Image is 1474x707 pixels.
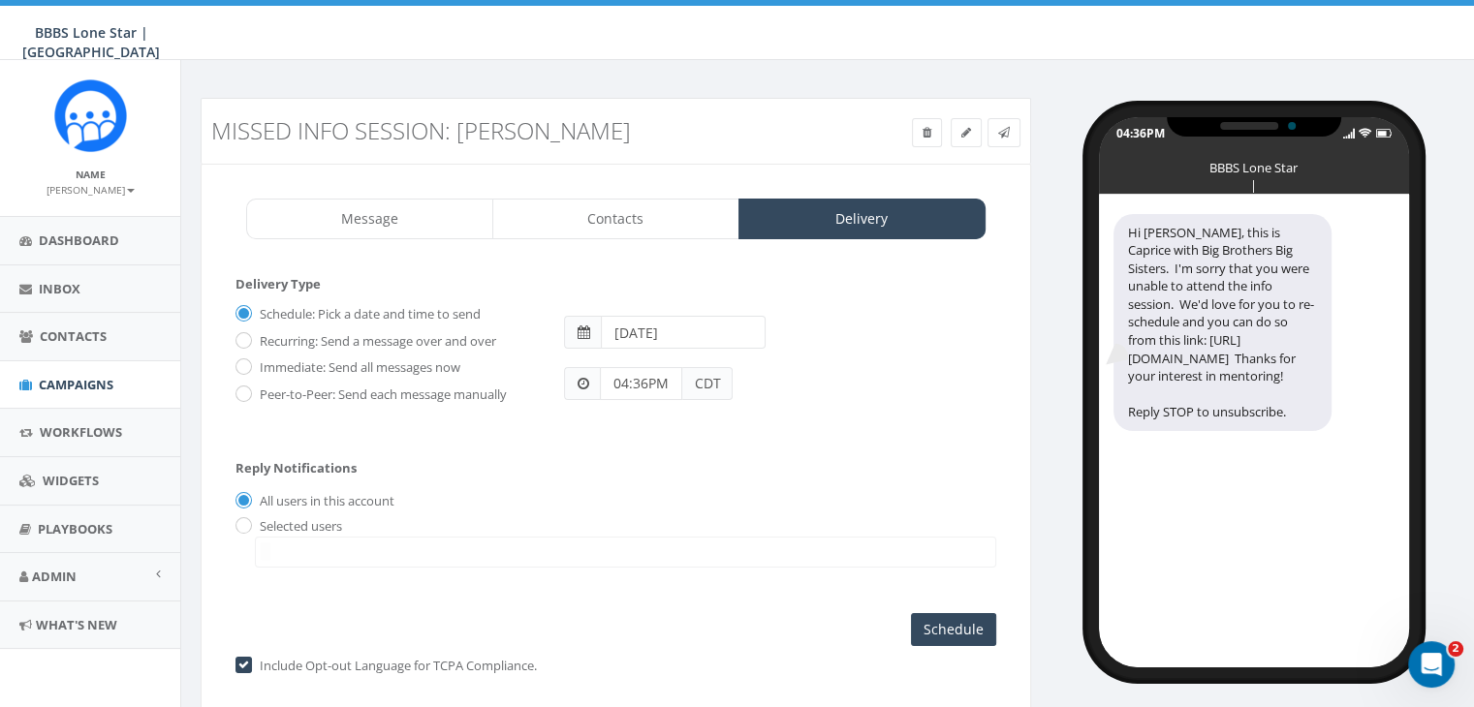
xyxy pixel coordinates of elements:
label: Delivery Type [235,275,321,293]
div: BBBS Lone Star | [GEOGRAPHIC_DATA] [1206,159,1302,169]
small: [PERSON_NAME] [47,183,135,197]
span: Dashboard [39,231,119,249]
span: Inbox [39,280,80,297]
span: Workflows [40,423,122,441]
span: Campaigns [39,376,113,393]
img: Rally_Corp_Icon.png [54,79,127,152]
label: Immediate: Send all messages now [255,358,460,378]
a: [PERSON_NAME] [47,180,135,198]
span: Delete Campaign [923,124,931,140]
span: Edit Campaign [961,124,971,140]
input: Schedule [911,613,996,646]
small: Name [76,168,106,181]
label: Recurring: Send a message over and over [255,332,496,352]
label: Selected users [255,517,342,537]
label: Reply Notifications [235,459,357,477]
span: Playbooks [38,520,112,538]
span: 2 [1448,641,1463,657]
span: CDT [682,367,733,400]
a: Delivery [738,199,986,239]
div: 04:36PM [1116,125,1165,141]
label: All users in this account [255,492,394,511]
iframe: Intercom live chat [1408,641,1455,688]
span: Contacts [40,327,107,345]
div: Hi [PERSON_NAME], this is Caprice with Big Brothers Big Sisters. I'm sorry that you were unable t... [1113,214,1332,431]
span: Admin [32,568,77,585]
span: Widgets [43,472,99,489]
h3: Missed info session: [PERSON_NAME] [211,118,810,143]
a: Contacts [492,199,739,239]
span: BBBS Lone Star | [GEOGRAPHIC_DATA] [22,23,160,61]
a: Message [246,199,493,239]
label: Peer-to-Peer: Send each message manually [255,385,507,405]
label: Schedule: Pick a date and time to send [255,305,481,324]
span: Send Test Message [998,124,1010,140]
span: What's New [36,616,117,633]
label: Include Opt-out Language for TCPA Compliance. [255,657,537,676]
